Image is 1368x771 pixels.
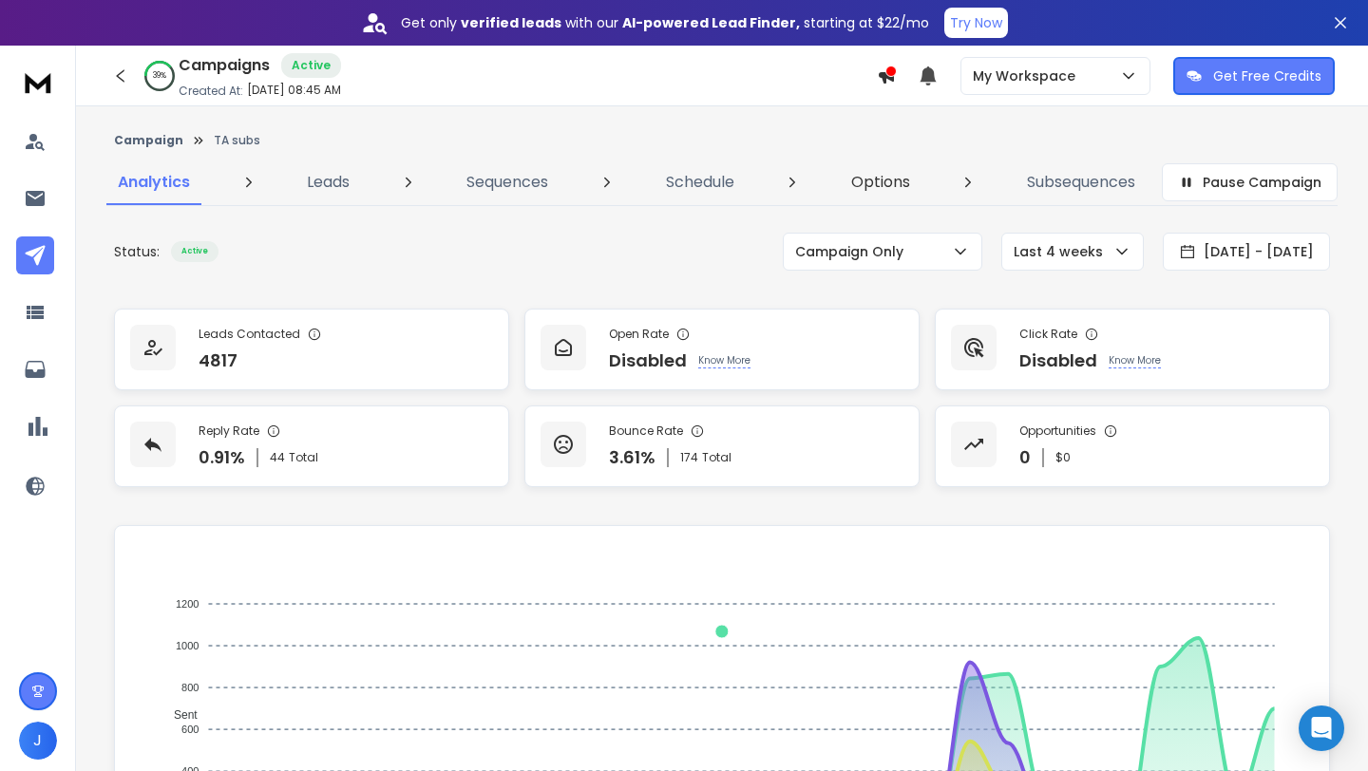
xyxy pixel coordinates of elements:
p: Created At: [179,84,243,99]
button: [DATE] - [DATE] [1163,233,1330,271]
span: Total [289,450,318,465]
a: Opportunities0$0 [935,405,1330,487]
p: Opportunities [1019,423,1096,439]
a: Analytics [106,160,201,205]
a: Open RateDisabledKnow More [524,309,920,390]
div: Active [171,241,218,262]
a: Options [840,160,921,205]
a: Reply Rate0.91%44Total [114,405,509,487]
a: Click RateDisabledKnow More [935,309,1330,390]
p: Disabled [609,348,687,374]
p: Options [851,171,910,194]
button: Get Free Credits [1173,57,1335,95]
span: Total [702,450,731,465]
p: 3.61 % [609,444,655,471]
a: Sequences [455,160,560,205]
p: Get Free Credits [1213,66,1321,85]
strong: AI-powered Lead Finder, [622,13,800,32]
p: 4817 [199,348,237,374]
p: Leads Contacted [199,327,300,342]
a: Leads [295,160,361,205]
a: Bounce Rate3.61%174Total [524,405,920,487]
tspan: 1200 [176,598,199,610]
p: Last 4 weeks [1014,242,1111,261]
strong: verified leads [461,13,561,32]
button: J [19,722,57,760]
span: 174 [680,450,698,465]
p: Bounce Rate [609,423,683,439]
a: Schedule [655,160,746,205]
p: Status: [114,242,160,261]
p: Get only with our starting at $22/mo [401,13,929,32]
p: Reply Rate [199,423,259,439]
p: Know More [1109,353,1161,368]
p: Sequences [466,171,548,194]
p: My Workspace [973,66,1083,85]
p: Analytics [118,171,190,194]
h1: Campaigns [179,54,270,77]
a: Leads Contacted4817 [114,309,509,390]
div: Active [281,53,341,78]
p: TA subs [214,133,260,148]
p: Click Rate [1019,327,1077,342]
p: Schedule [666,171,734,194]
tspan: 600 [181,724,199,735]
p: Subsequences [1027,171,1135,194]
img: logo [19,65,57,100]
tspan: 1000 [176,640,199,651]
p: Campaign Only [795,242,911,261]
p: Try Now [950,13,1002,32]
p: Know More [698,353,750,368]
tspan: 800 [181,682,199,693]
p: Open Rate [609,327,669,342]
p: Disabled [1019,348,1097,374]
p: 39 % [153,70,166,82]
span: 44 [270,450,285,465]
button: Pause Campaign [1162,163,1338,201]
p: Leads [307,171,350,194]
button: Try Now [944,8,1008,38]
p: $ 0 [1055,450,1071,465]
p: 0.91 % [199,444,245,471]
p: [DATE] 08:45 AM [247,83,341,98]
div: Open Intercom Messenger [1299,705,1344,751]
p: 0 [1019,444,1031,471]
button: Campaign [114,133,183,148]
a: Subsequences [1016,160,1147,205]
span: Sent [160,708,198,722]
